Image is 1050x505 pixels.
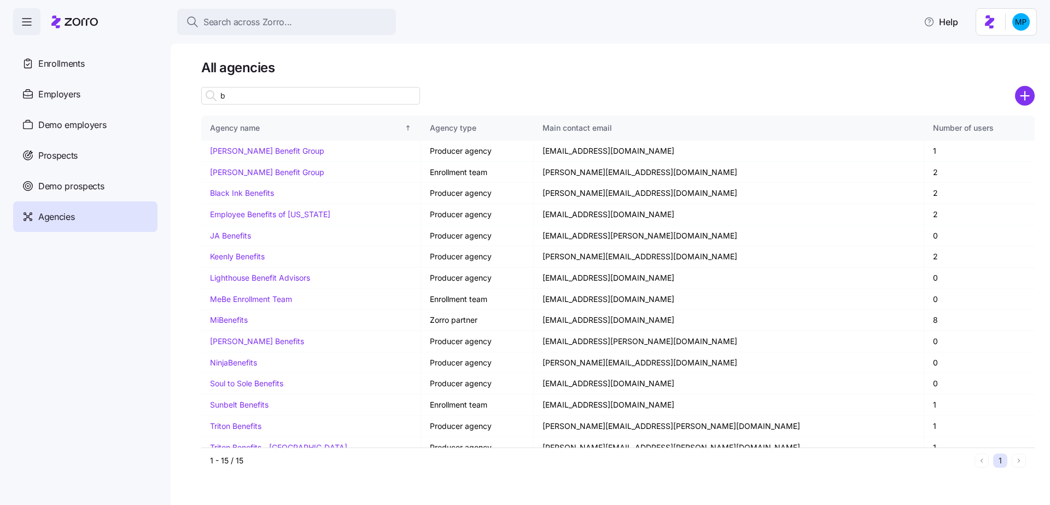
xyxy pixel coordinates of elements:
[13,201,157,232] a: Agencies
[924,331,1035,352] td: 0
[430,122,525,134] div: Agency type
[924,268,1035,289] td: 0
[210,421,261,431] a: Triton Benefits
[404,124,412,132] div: Sorted ascending
[38,179,104,193] span: Demo prospects
[542,122,914,134] div: Main contact email
[534,246,924,268] td: [PERSON_NAME][EMAIL_ADDRESS][DOMAIN_NAME]
[38,118,107,132] span: Demo employers
[421,268,534,289] td: Producer agency
[924,246,1035,268] td: 2
[924,394,1035,416] td: 1
[534,394,924,416] td: [EMAIL_ADDRESS][DOMAIN_NAME]
[421,310,534,331] td: Zorro partner
[421,394,534,416] td: Enrollment team
[534,289,924,310] td: [EMAIL_ADDRESS][DOMAIN_NAME]
[38,149,78,162] span: Prospects
[38,57,84,71] span: Enrollments
[534,268,924,289] td: [EMAIL_ADDRESS][DOMAIN_NAME]
[421,352,534,374] td: Producer agency
[210,188,274,198] a: Black Ink Benefits
[534,183,924,204] td: [PERSON_NAME][EMAIL_ADDRESS][DOMAIN_NAME]
[38,210,74,224] span: Agencies
[421,141,534,162] td: Producer agency
[421,289,534,310] td: Enrollment team
[201,59,1035,76] h1: All agencies
[210,379,283,388] a: Soul to Sole Benefits
[1012,13,1030,31] img: b954e4dfce0f5620b9225907d0f7229f
[13,171,157,201] a: Demo prospects
[210,210,330,219] a: Employee Benefits of [US_STATE]
[210,273,310,282] a: Lighthouse Benefit Advisors
[201,87,420,105] input: Search agency
[13,109,157,140] a: Demo employers
[924,437,1035,458] td: 1
[421,437,534,458] td: Producer agency
[210,443,347,452] a: Triton Benefits - [GEOGRAPHIC_DATA]
[924,225,1035,247] td: 0
[534,141,924,162] td: [EMAIL_ADDRESS][DOMAIN_NAME]
[534,331,924,352] td: [EMAIL_ADDRESS][PERSON_NAME][DOMAIN_NAME]
[421,373,534,394] td: Producer agency
[210,231,251,240] a: JA Benefits
[534,204,924,225] td: [EMAIL_ADDRESS][DOMAIN_NAME]
[975,454,989,468] button: Previous page
[924,373,1035,394] td: 0
[210,455,970,466] div: 1 - 15 / 15
[1012,454,1026,468] button: Next page
[13,79,157,109] a: Employers
[924,15,958,28] span: Help
[13,140,157,171] a: Prospects
[421,246,534,268] td: Producer agency
[210,358,257,367] a: NinjaBenefits
[210,122,402,134] div: Agency name
[993,454,1007,468] button: 1
[534,225,924,247] td: [EMAIL_ADDRESS][PERSON_NAME][DOMAIN_NAME]
[924,352,1035,374] td: 0
[924,162,1035,183] td: 2
[210,252,265,261] a: Keenly Benefits
[210,294,292,304] a: MeBe Enrollment Team
[924,416,1035,437] td: 1
[924,204,1035,225] td: 2
[38,88,80,101] span: Employers
[210,146,324,155] a: [PERSON_NAME] Benefit Group
[534,373,924,394] td: [EMAIL_ADDRESS][DOMAIN_NAME]
[177,9,396,35] button: Search across Zorro...
[201,115,421,141] th: Agency nameSorted ascending
[933,122,1026,134] div: Number of users
[210,400,269,409] a: Sunbelt Benefits
[534,310,924,331] td: [EMAIL_ADDRESS][DOMAIN_NAME]
[421,331,534,352] td: Producer agency
[924,310,1035,331] td: 8
[421,204,534,225] td: Producer agency
[924,183,1035,204] td: 2
[534,416,924,437] td: [PERSON_NAME][EMAIL_ADDRESS][PERSON_NAME][DOMAIN_NAME]
[421,183,534,204] td: Producer agency
[915,11,967,33] button: Help
[534,437,924,458] td: [PERSON_NAME][EMAIL_ADDRESS][PERSON_NAME][DOMAIN_NAME]
[203,15,292,29] span: Search across Zorro...
[421,162,534,183] td: Enrollment team
[924,289,1035,310] td: 0
[210,336,304,346] a: [PERSON_NAME] Benefits
[421,416,534,437] td: Producer agency
[210,315,248,324] a: MiBenefits
[534,352,924,374] td: [PERSON_NAME][EMAIL_ADDRESS][DOMAIN_NAME]
[421,225,534,247] td: Producer agency
[13,48,157,79] a: Enrollments
[924,141,1035,162] td: 1
[210,167,324,177] a: [PERSON_NAME] Benefit Group
[534,162,924,183] td: [PERSON_NAME][EMAIL_ADDRESS][DOMAIN_NAME]
[1015,86,1035,106] svg: add icon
